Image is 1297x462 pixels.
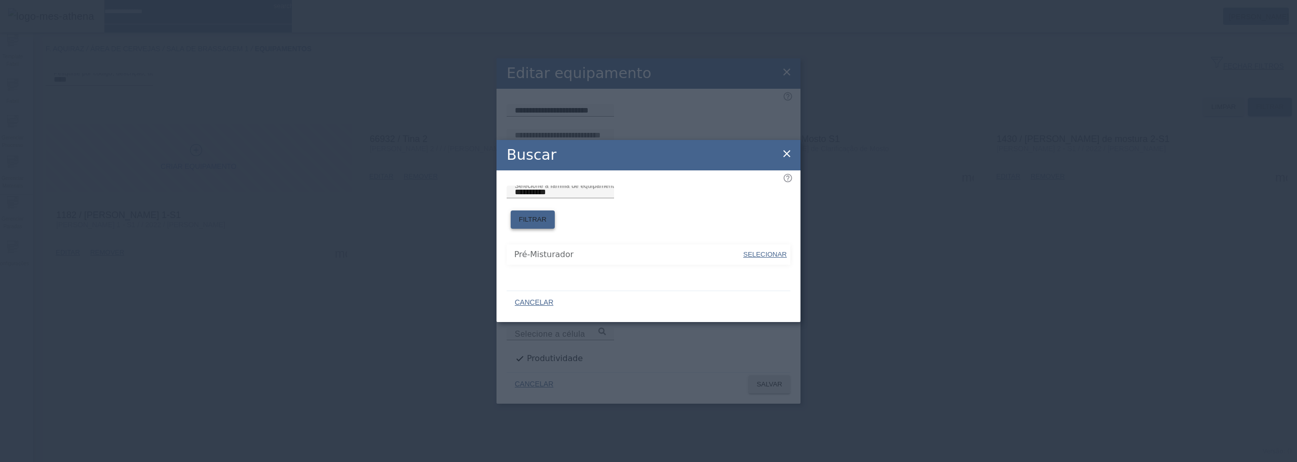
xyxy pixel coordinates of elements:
[511,210,555,229] button: FILTRAR
[515,298,553,308] span: CANCELAR
[514,248,742,261] span: Pré-Misturador
[519,215,547,225] span: FILTRAR
[743,251,787,258] span: SELECIONAR
[507,294,561,312] button: CANCELAR
[507,144,556,166] h2: Buscar
[515,182,618,189] mat-label: Selecione a família de equipamento
[742,245,788,264] button: SELECIONAR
